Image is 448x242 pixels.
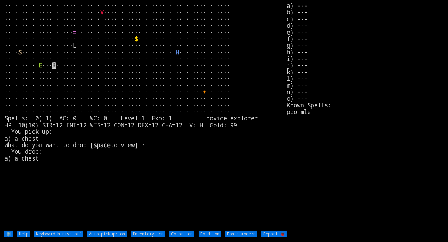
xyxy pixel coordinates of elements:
font: E [39,61,42,69]
font: = [73,28,76,36]
input: Color: on [169,231,194,237]
font: $ [135,35,138,43]
input: Inventory: on [131,231,165,237]
stats: a) --- b) --- c) --- d) --- e) --- f) --- g) --- h) --- i) --- j) --- k) --- l) --- m) --- n) ---... [287,2,444,230]
input: Keyboard hints: off [34,231,83,237]
input: Bold: on [199,231,221,237]
input: Auto-pickup: on [87,231,127,237]
font: S [18,48,22,56]
input: Help [17,231,30,237]
input: Report 🐞 [261,231,287,237]
font: V [100,8,104,16]
font: L [73,41,76,49]
font: H [176,48,179,56]
font: + [203,88,206,96]
larn: ··································································· ···························· ... [4,2,287,230]
b: space [93,141,111,149]
input: Font: modern [225,231,257,237]
input: ⚙️ [4,231,13,237]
